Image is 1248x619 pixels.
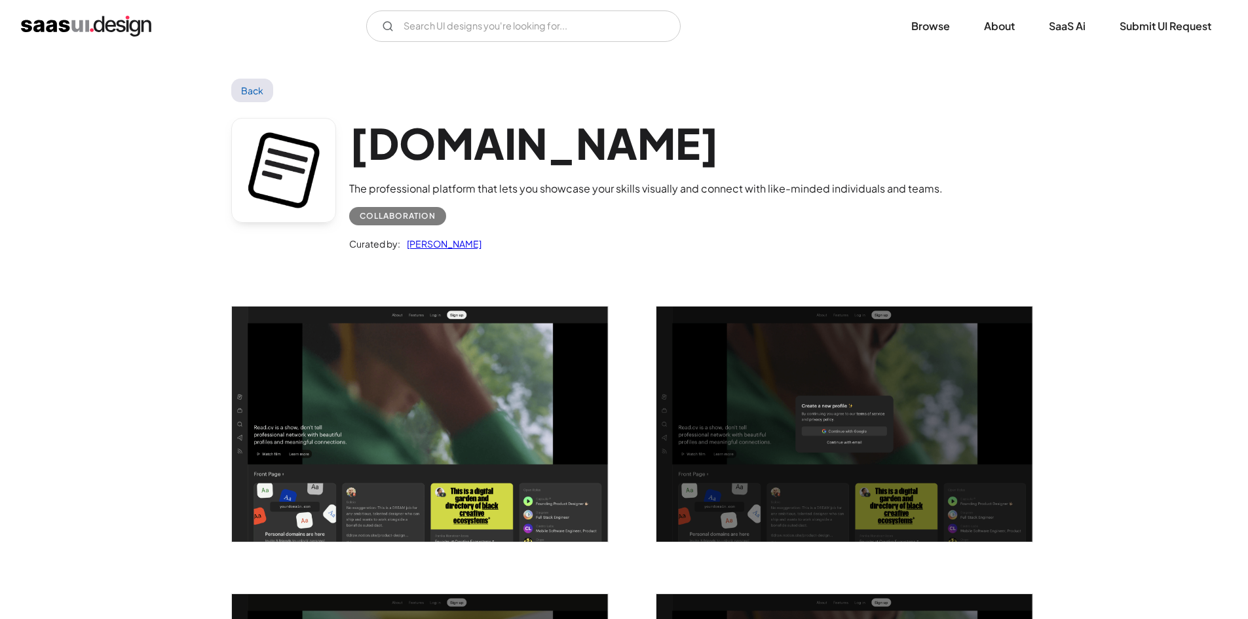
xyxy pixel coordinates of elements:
[349,181,943,197] div: The professional platform that lets you showcase your skills visually and connect with like-minde...
[1033,12,1101,41] a: SaaS Ai
[366,10,681,42] form: Email Form
[896,12,966,41] a: Browse
[349,236,400,252] div: Curated by:
[232,307,608,542] a: open lightbox
[232,307,608,542] img: 64352115c8a03328766ae6bd_Read.cv%20Home%20Screen.png
[968,12,1031,41] a: About
[366,10,681,42] input: Search UI designs you're looking for...
[360,208,436,224] div: Collaboration
[656,307,1032,542] img: 6435211eef8d347e99d5e379_Read.cv%20Signup%20Modal%20Screen.png
[231,79,274,102] a: Back
[1104,12,1227,41] a: Submit UI Request
[21,16,151,37] a: home
[400,236,482,252] a: [PERSON_NAME]
[656,307,1032,542] a: open lightbox
[349,118,943,168] h1: [DOMAIN_NAME]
